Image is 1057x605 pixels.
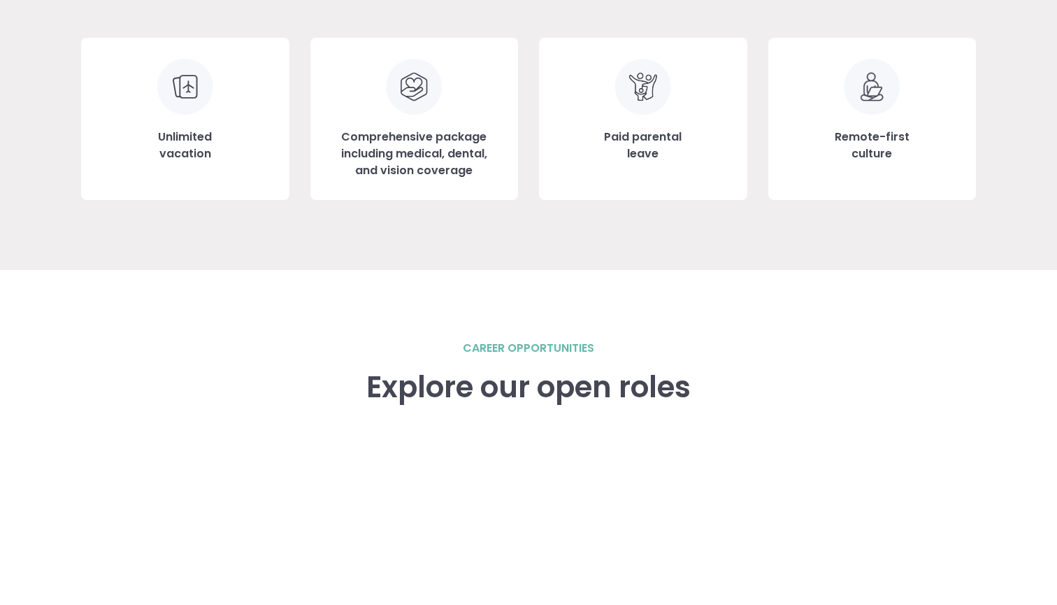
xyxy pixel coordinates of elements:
[614,59,671,115] img: Clip art of family of 3 embraced facing forward
[604,129,682,162] h3: Paid parental leave
[463,340,594,357] h2: career opportunities
[158,129,212,162] h3: Unlimited vacation
[835,129,909,162] h3: Remote-first culture
[386,59,443,115] img: Clip art of hand holding a heart
[366,371,691,404] h3: Explore our open roles
[331,129,497,179] h3: Comprehensive package including medical, dental, and vision coverage
[157,59,213,115] img: Unlimited vacation icon
[844,59,900,115] img: Remote-first culture icon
